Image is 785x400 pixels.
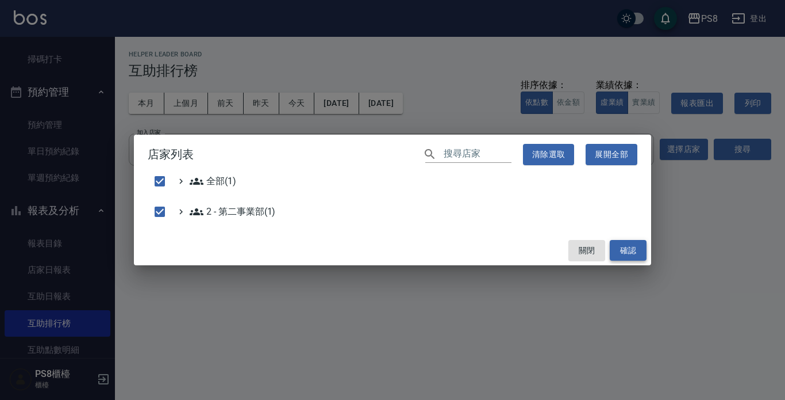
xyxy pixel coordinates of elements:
[568,240,605,261] button: 關閉
[523,144,575,165] button: 清除選取
[190,205,275,219] span: 2 - 第二事業部(1)
[134,135,651,174] h2: 店家列表
[610,240,647,261] button: 確認
[190,174,236,188] span: 全部(1)
[444,146,511,163] input: 搜尋店家
[586,144,637,165] button: 展開全部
